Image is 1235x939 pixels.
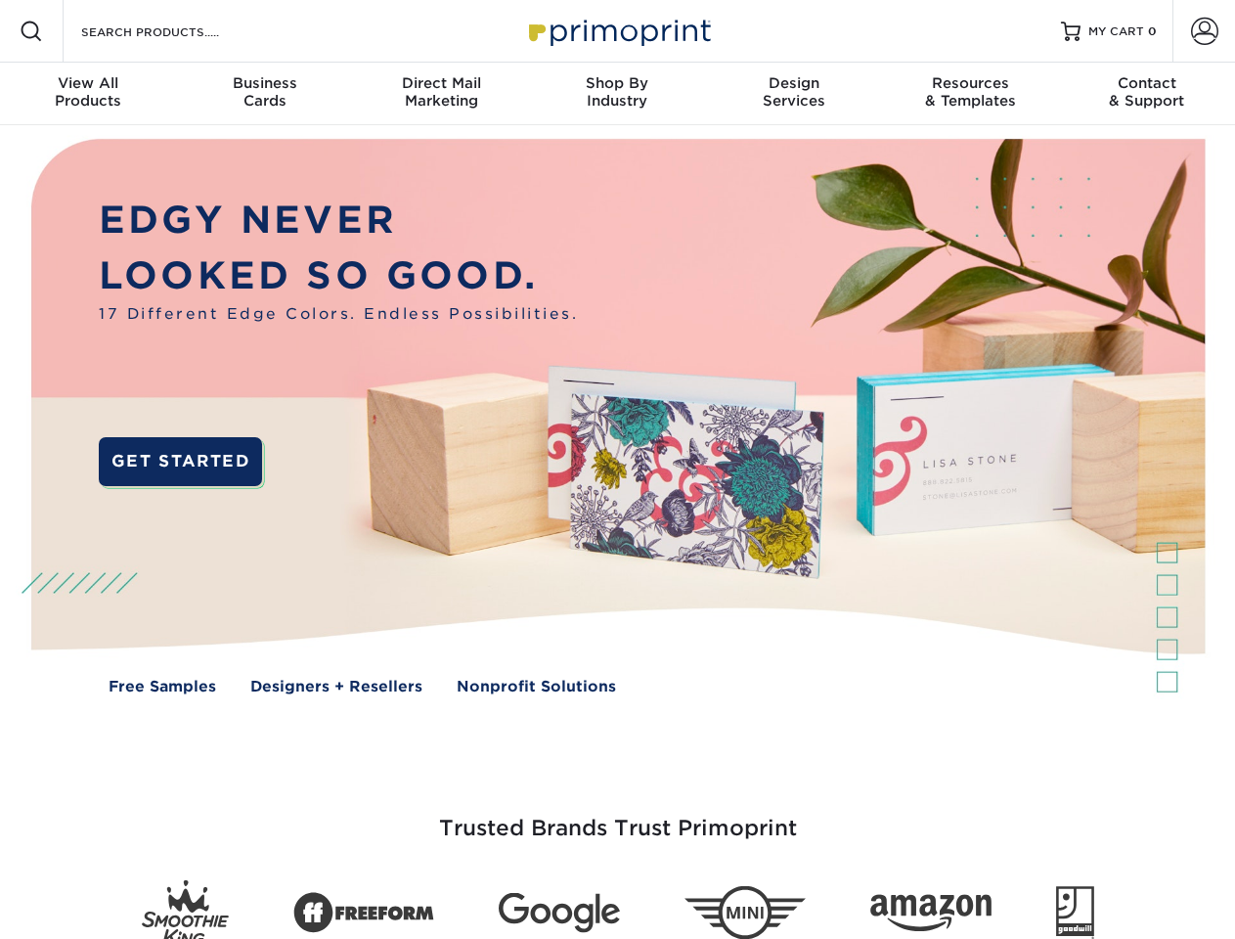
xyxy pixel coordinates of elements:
span: 0 [1148,24,1157,38]
span: Resources [882,74,1058,92]
span: MY CART [1088,23,1144,40]
span: Direct Mail [353,74,529,92]
img: Google [499,893,620,933]
span: 17 Different Edge Colors. Endless Possibilities. [99,303,578,326]
p: EDGY NEVER [99,193,578,248]
img: Primoprint [520,10,716,52]
a: Contact& Support [1059,63,1235,125]
a: Nonprofit Solutions [457,676,616,698]
a: GET STARTED [99,437,262,486]
a: DesignServices [706,63,882,125]
span: Business [176,74,352,92]
span: Shop By [529,74,705,92]
img: Amazon [870,895,992,932]
a: Designers + Resellers [250,676,422,698]
a: BusinessCards [176,63,352,125]
img: Goodwill [1056,886,1094,939]
span: Contact [1059,74,1235,92]
a: Shop ByIndustry [529,63,705,125]
div: Industry [529,74,705,110]
span: Design [706,74,882,92]
p: LOOKED SO GOOD. [99,248,578,304]
div: & Templates [882,74,1058,110]
div: Cards [176,74,352,110]
a: Free Samples [109,676,216,698]
input: SEARCH PRODUCTS..... [79,20,270,43]
div: Marketing [353,74,529,110]
a: Resources& Templates [882,63,1058,125]
div: Services [706,74,882,110]
h3: Trusted Brands Trust Primoprint [46,769,1190,865]
a: Direct MailMarketing [353,63,529,125]
div: & Support [1059,74,1235,110]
